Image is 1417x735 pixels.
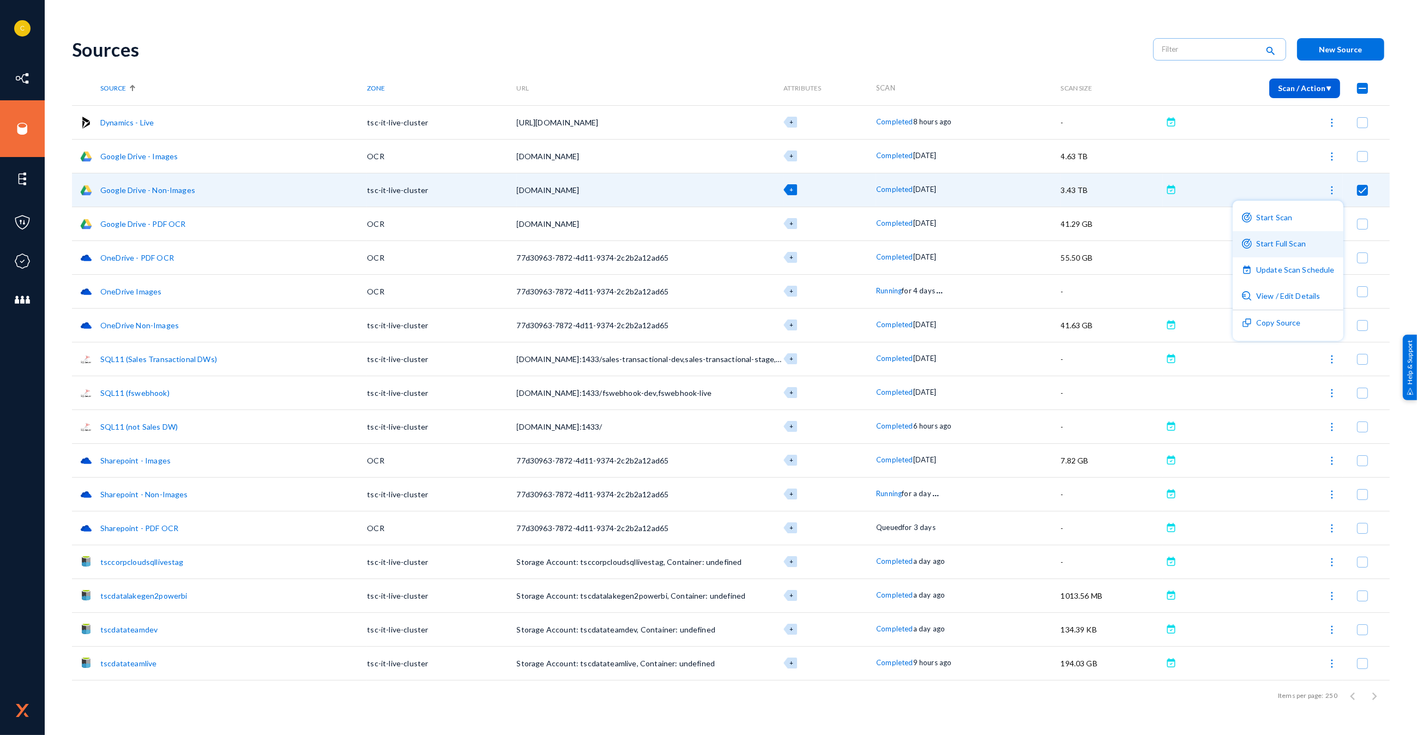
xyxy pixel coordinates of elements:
[1242,318,1252,328] img: icon-duplicate.svg
[1242,213,1252,222] img: icon-scan-purple.svg
[1242,265,1252,275] img: icon-scheduled-purple.svg
[1233,231,1343,257] button: Start Full Scan
[1233,257,1343,284] button: Update Scan Schedule
[1233,205,1343,231] button: Start Scan
[1242,291,1252,301] img: icon-detail.svg
[1233,284,1343,310] button: View / Edit Details
[1242,239,1252,249] img: icon-scan-purple.svg
[1233,310,1343,336] button: Copy Source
